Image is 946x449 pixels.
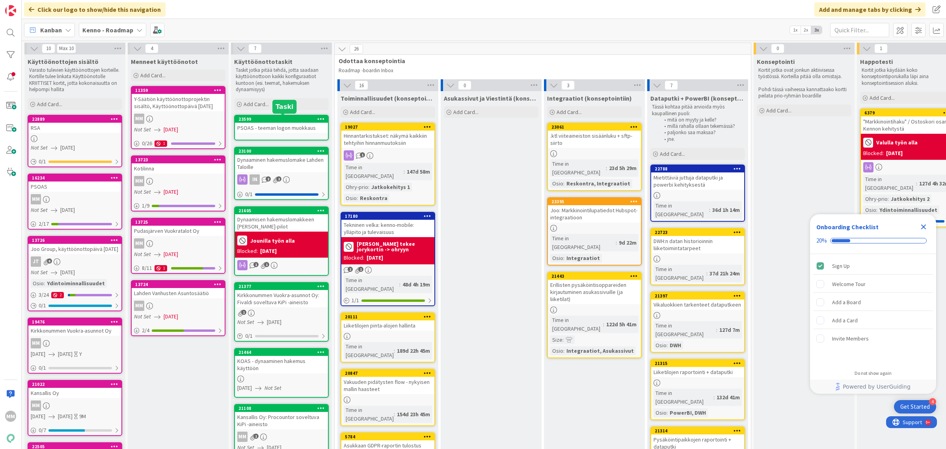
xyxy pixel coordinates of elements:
[234,147,329,200] a: 23100Dynaaminen hakemuslomake Lahden TaloilleIN0/1
[32,116,121,122] div: 22889
[341,220,434,237] div: Tekninen velka: kenno-mobile: ylläpito ja tulevaisuus
[766,107,791,114] span: Add Card...
[563,254,564,262] span: :
[39,291,49,299] span: 3 / 24
[234,115,329,140] a: 23599PSOAS - teeman logon muokkaus
[155,140,167,147] div: 1
[234,282,329,342] a: 21377Kirkkonummen Vuokra-asunnot Oy: Fivaldi soveltuva KiPi -aineistoNot Set[DATE]0/1
[134,313,151,320] i: Not Set
[360,152,365,157] span: 1
[37,101,62,108] span: Add Card...
[814,380,932,394] a: Powered by UserGuiding
[650,292,745,353] a: 21397Vikaluokkien tarkenteet dataputkeenTime in [GEOGRAPHIC_DATA]:127d 7mOsio:DWH
[563,179,564,188] span: :
[345,213,434,219] div: 17180
[547,197,642,266] a: 23395Joo: Markkinointilupatiedot Hubspot-integraatioonTime in [GEOGRAPHIC_DATA]:9d 22mOsio:Integr...
[245,332,253,340] span: 0 / 1
[132,87,225,94] div: 11359
[45,279,107,288] div: Ydintoiminnallisuudet
[28,381,121,398] div: 21022Kansallis Oy
[238,350,328,355] div: 21464
[132,263,225,273] div: 8/111
[79,350,82,358] div: Y
[237,318,254,326] i: Not Set
[563,346,564,355] span: :
[32,319,121,325] div: 19476
[135,282,225,287] div: 13724
[810,214,936,394] div: Checklist Container
[345,314,434,320] div: 20111
[651,229,744,236] div: 22723
[341,320,434,331] div: Liiketilojen pinta-alojen hallinta
[164,188,178,196] span: [DATE]
[47,258,52,264] span: 6
[344,183,368,191] div: Ohry-prio
[44,279,45,288] span: :
[616,238,617,247] span: :
[832,316,858,325] div: Add a Card
[341,369,435,426] a: 20847Vakuuden pidätysten flow - nykyisen mallin haasteetTime in [GEOGRAPHIC_DATA]:154d 23h 45m
[135,157,225,163] div: 13723
[358,267,363,272] span: 1
[651,292,744,299] div: 21397
[60,268,75,277] span: [DATE]
[832,297,861,307] div: Add a Board
[651,172,744,190] div: Mietittäviä juttuja dataputki ja powerbi kehityksestä
[357,194,358,202] span: :
[250,174,260,185] div: IN
[17,1,36,11] span: Support
[134,251,151,258] i: Not Set
[453,109,479,116] span: Add Card...
[863,149,884,157] div: Blocked:
[132,176,225,186] div: MM
[813,294,933,311] div: Add a Board is incomplete.
[28,338,121,348] div: MM
[651,165,744,172] div: 22788
[131,155,225,211] a: 13723KotilinnaMMNot Set[DATE]1/9
[708,269,742,278] div: 37d 21h 24m
[266,176,271,181] span: 2
[28,219,121,229] div: 2/17
[548,198,641,205] div: 23395
[654,265,706,282] div: Time in [GEOGRAPHIC_DATA]
[31,279,44,288] div: Osio
[235,214,328,232] div: Dynaamisen hakemuslomakkeen [PERSON_NAME]-pilot
[164,250,178,258] span: [DATE]
[132,238,225,249] div: MM
[264,262,269,267] span: 1
[654,341,667,350] div: Osio
[39,364,46,372] span: 0 / 1
[341,312,435,363] a: 20111Liiketilojen pinta-alojen hallintaTime in [GEOGRAPHIC_DATA]:189d 22h 45m
[134,188,151,195] i: Not Set
[341,313,434,331] div: 20111Liiketilojen pinta-alojen hallinta
[58,350,73,358] span: [DATE]
[28,318,121,336] div: 19476Kirkkonummen Vuokra-asunnot Oy
[344,194,357,202] div: Osio
[716,326,717,334] span: :
[28,116,121,133] div: 22889RSA
[28,381,121,388] div: 21022
[253,262,259,267] span: 1
[235,189,328,199] div: 0/1
[816,237,827,244] div: 20%
[250,238,295,243] b: Jounilla työn alla
[260,247,277,255] div: [DATE]
[31,256,41,267] div: JT
[235,116,328,123] div: 23599
[235,349,328,356] div: 21464
[235,148,328,155] div: 23100
[132,114,225,124] div: MM
[131,86,225,149] a: 11359Y-Säätiön käyttöönottoprojektin sisältö, Käyttöönottopäivä [DATE]MMNot Set[DATE]0/261
[132,219,225,236] div: 13725Pudasjärven Vuokratalot Oy
[810,380,936,394] div: Footer
[40,25,62,35] span: Kanban
[28,174,121,181] div: 16234
[717,326,742,334] div: 127d 7m
[341,377,434,394] div: Vakuuden pidätysten flow - nykyisen mallin haasteet
[548,273,641,304] div: 21443Erillisten pysäköintisoppareiden kirjautuminen asukassivuille (ja liiketilat)
[607,164,639,172] div: 23d 5h 29m
[132,281,225,298] div: 13724Lahden Vanhusten Asuntosäätiö
[39,157,46,166] span: 0 / 1
[832,334,869,343] div: Invite Members
[235,356,328,373] div: KOAS - dynaaminen hakemus käyttöön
